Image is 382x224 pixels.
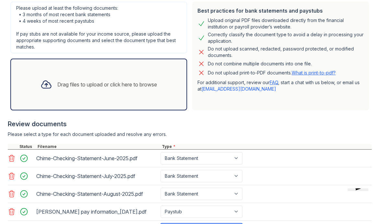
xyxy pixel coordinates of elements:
[36,153,158,163] div: Chime-Checking-Statement-June-2025.pdf
[197,79,364,92] p: For additional support, review our , start a chat with us below, or email us at
[8,119,372,129] div: Review documents
[36,189,158,199] div: Chime-Checking-Statement-August-2025.pdf
[36,171,158,181] div: Chime-Checking-Statement-July-2025.pdf
[208,70,336,76] p: Do not upload print-to-PDF documents.
[345,188,376,218] iframe: chat widget
[36,207,158,217] div: [PERSON_NAME] pay information_[DATE].pdf
[201,86,276,92] a: [EMAIL_ADDRESS][DOMAIN_NAME]
[57,81,157,88] div: Drag files to upload or click here to browse
[208,31,364,44] div: Correctly classify the document type to avoid a delay in processing your application.
[270,80,278,85] a: FAQ
[161,144,372,149] div: Type
[208,46,364,59] div: Do not upload scanned, redacted, password protected, or modified documents.
[8,131,372,138] div: Please select a type for each document uploaded and resolve any errors.
[208,17,364,30] div: Upload original PDF files downloaded directly from the financial institution or payroll provider’...
[36,144,161,149] div: Filename
[208,60,312,68] div: Do not combine multiple documents into one file.
[292,70,336,75] a: What is print-to-pdf?
[10,2,187,53] div: Please upload at least the following documents: • 3 months of most recent bank statements • 4 wee...
[18,144,36,149] div: Status
[197,7,364,15] div: Best practices for bank statements and paystubs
